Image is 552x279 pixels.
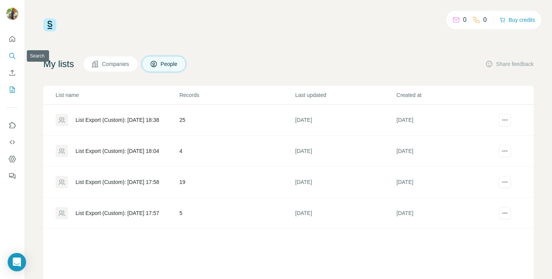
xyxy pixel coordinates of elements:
button: actions [499,207,511,219]
td: [DATE] [295,136,396,167]
p: 0 [463,15,467,25]
td: [DATE] [396,136,497,167]
button: Use Surfe on LinkedIn [6,118,18,132]
button: Use Surfe API [6,135,18,149]
p: Created at [396,91,497,99]
span: Companies [102,60,130,68]
p: Records [179,91,294,99]
button: actions [499,176,511,188]
td: 19 [179,167,295,198]
p: 0 [483,15,487,25]
div: List Export (Custom): [DATE] 17:58 [76,178,159,186]
td: [DATE] [295,105,396,136]
td: [DATE] [396,105,497,136]
p: Last updated [295,91,396,99]
button: My lists [6,83,18,97]
img: Surfe Logo [43,18,56,31]
button: Feedback [6,169,18,183]
div: List Export (Custom): [DATE] 17:57 [76,209,159,217]
button: Share feedback [485,60,534,68]
td: [DATE] [396,167,497,198]
button: actions [499,145,511,157]
td: 5 [179,198,295,229]
td: [DATE] [396,198,497,229]
div: List Export (Custom): [DATE] 18:38 [76,116,159,124]
button: Buy credits [499,15,535,25]
div: Open Intercom Messenger [8,253,26,271]
div: List Export (Custom): [DATE] 18:04 [76,147,159,155]
td: 25 [179,105,295,136]
button: actions [499,114,511,126]
button: Search [6,49,18,63]
p: List name [56,91,179,99]
h4: My lists [43,58,74,70]
img: Avatar [6,8,18,20]
button: Dashboard [6,152,18,166]
td: [DATE] [295,198,396,229]
span: People [161,60,178,68]
td: [DATE] [295,167,396,198]
button: Quick start [6,32,18,46]
button: Enrich CSV [6,66,18,80]
td: 4 [179,136,295,167]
